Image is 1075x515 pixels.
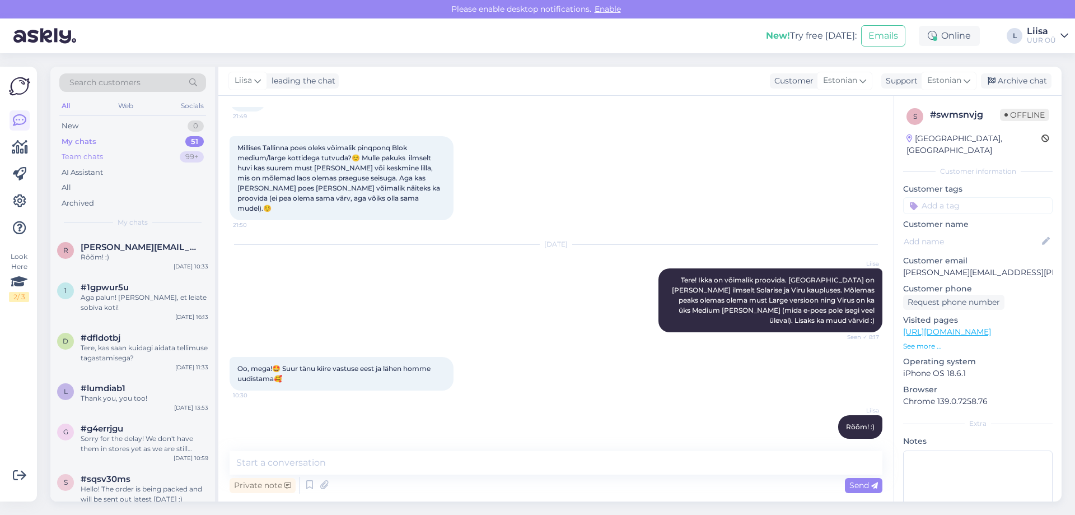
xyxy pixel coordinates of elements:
span: Send [849,480,878,490]
p: Notes [903,435,1053,447]
span: g [63,428,68,436]
div: Aga palun! [PERSON_NAME], et leiate sobiva koti! [81,293,208,313]
span: 10:30 [233,391,275,400]
div: [DATE] [230,239,882,249]
span: 21:50 [233,221,275,229]
span: Millises Tallinna poes oleks võimalik pinqponq Blok medium/large kottidega tutvuda?☺️ Mulle pakuk... [237,143,442,212]
span: Estonian [823,75,857,87]
div: Thank you, you too! [81,393,208,403]
span: Liisa [837,259,879,268]
input: Add a tag [903,197,1053,214]
p: Customer name [903,219,1053,230]
span: r [63,246,68,254]
p: Customer phone [903,283,1053,295]
span: Tere! Ikka on võimalik proovida. [GEOGRAPHIC_DATA] on [PERSON_NAME] ilmselt Solarise ja Viru kaup... [672,276,876,324]
div: Tere, kas saan kuidagi aidata tellimuse tagastamisega? [81,343,208,363]
p: Customer email [903,255,1053,267]
span: My chats [118,217,148,228]
span: Estonian [927,75,961,87]
div: [DATE] 11:33 [175,363,208,372]
div: Online [919,26,980,46]
div: Liisa [1027,27,1056,36]
span: 10:33 [837,439,879,448]
input: Add name [904,235,1040,248]
b: New! [766,30,790,41]
div: Sorry for the delay! We don't have them in stores yet as we are still selling spring/summer colle... [81,434,208,454]
div: Archive chat [981,73,1051,89]
div: All [62,182,71,193]
div: AI Assistant [62,167,103,178]
span: Seen ✓ 8:17 [837,333,879,341]
div: Socials [179,99,206,113]
div: Try free [DATE]: [766,29,857,43]
div: leading the chat [267,75,335,87]
div: [DATE] 10:59 [174,454,208,462]
span: Liisa [837,406,879,415]
span: #g4errjgu [81,424,123,434]
span: #1gpwur5u [81,282,129,293]
div: [DATE] 10:33 [174,262,208,271]
div: New [62,120,78,132]
div: Support [881,75,918,87]
a: [URL][DOMAIN_NAME] [903,327,991,337]
div: Request phone number [903,295,1004,310]
div: Look Here [9,252,29,302]
p: Customer tags [903,183,1053,195]
p: Chrome 139.0.7258.76 [903,396,1053,407]
div: Private note [230,478,296,493]
span: #lumdiab1 [81,383,125,393]
span: l [64,387,68,396]
div: Team chats [62,151,103,163]
div: 99+ [180,151,204,163]
span: Rõõm! :) [846,423,875,431]
span: Offline [1000,109,1049,121]
span: Search customers [69,77,141,89]
p: See more ... [903,341,1053,351]
p: Browser [903,384,1053,396]
p: Operating system [903,356,1053,368]
div: [GEOGRAPHIC_DATA], [GEOGRAPHIC_DATA] [906,133,1041,156]
span: s [64,478,68,486]
span: #sqsv30ms [81,474,130,484]
span: #dfldotbj [81,333,120,343]
span: ruth.parman.8@gmail.com [81,242,197,252]
span: 21:49 [233,112,275,120]
div: [DATE] 13:53 [174,403,208,412]
a: LiisaUUR OÜ [1027,27,1068,45]
div: 51 [185,136,204,147]
button: Emails [861,25,905,47]
div: All [59,99,72,113]
p: [PERSON_NAME][EMAIL_ADDRESS][PERSON_NAME][DOMAIN_NAME] [903,267,1053,279]
img: Askly Logo [9,76,30,97]
div: Rõõm! :) [81,252,208,262]
p: iPhone OS 18.6.1 [903,368,1053,379]
div: My chats [62,136,96,147]
span: Enable [591,4,624,14]
div: Customer information [903,166,1053,177]
div: Hello! The order is being packed and will be sent out latest [DATE] :) [81,484,208,504]
div: L [1007,28,1022,44]
div: 2 / 3 [9,292,29,302]
span: s [913,112,917,120]
div: UUR OÜ [1027,36,1056,45]
div: [DATE] 16:13 [175,313,208,321]
div: Extra [903,419,1053,429]
span: Oo, mega!🤩 Suur tänu kiire vastuse eest ja lähen homme uudistama🥰 [237,364,432,383]
div: Archived [62,198,94,209]
div: 0 [188,120,204,132]
span: 1 [64,286,67,295]
div: # swmsnvjg [930,108,1000,122]
span: Liisa [235,75,252,87]
p: Visited pages [903,314,1053,326]
div: Customer [770,75,814,87]
span: d [63,337,68,345]
div: Web [116,99,135,113]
